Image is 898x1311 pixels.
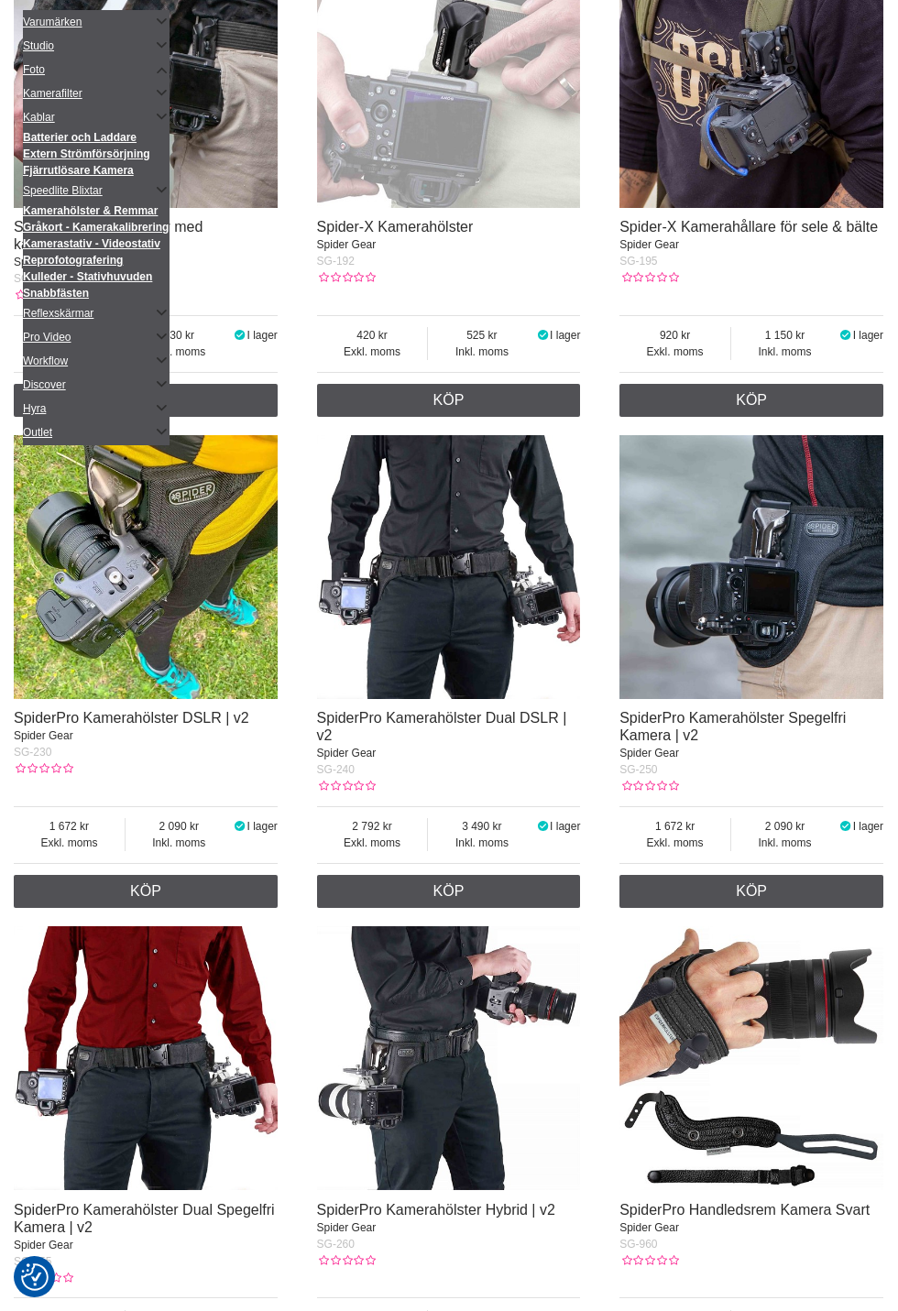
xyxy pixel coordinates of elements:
a: Köp [317,384,581,417]
div: Kundbetyg: 0 [14,760,72,777]
i: I lager [535,820,550,833]
span: SG-230 [14,746,51,759]
span: Spider Gear [14,729,73,742]
a: SpiderPro Handledsrem Kamera Svart [619,1202,870,1218]
span: SG-190 [14,272,51,285]
span: I lager [550,820,580,833]
div: Kundbetyg: 0 [619,269,678,286]
a: Kamerastativ - Videostativ [23,237,160,250]
span: 2 090 [731,818,838,835]
span: 420 [317,327,428,344]
i: I lager [838,820,853,833]
span: Exkl. moms [619,835,730,851]
img: SpiderPro Kamerahölster Hybrid | v2 [317,926,581,1190]
span: 1 672 [14,818,125,835]
a: SpiderPro Kamerahölster DSLR | v2 [14,710,249,726]
i: I lager [233,329,247,342]
span: 1 672 [619,818,730,835]
a: Hyra [23,400,46,417]
a: Kamerahölster & Remmar [23,204,158,217]
span: Exkl. moms [317,835,428,851]
a: Köp [14,384,278,417]
a: Gråkort - Kamerakalibrering [23,221,169,234]
span: Spider Gear [619,747,679,759]
a: Workflow [23,353,68,369]
span: I lager [247,329,278,342]
a: Spider-X Kamerahållare för sele & bälte [619,219,878,235]
span: Exkl. moms [14,835,125,851]
i: I lager [838,329,853,342]
a: Spider-X Kamerahölster [317,219,474,235]
a: Foto [23,61,45,78]
span: 920 [619,327,730,344]
a: Kablar [23,109,55,126]
a: SpiderPro Kamerahölster Hybrid | v2 [317,1202,555,1218]
i: I lager [233,820,247,833]
span: Spider Gear [317,747,377,759]
a: Köp [619,384,883,417]
span: Exkl. moms [619,344,730,360]
a: SpiderPro Kamerahölster Spegelfri Kamera | v2 [619,710,846,743]
a: Extern Strömförsörjning [23,147,150,160]
img: SpiderPro Kamerahölster DSLR | v2 [14,435,278,699]
span: Inkl. moms [731,835,838,851]
span: SG-960 [619,1238,657,1251]
span: SG-240 [317,763,355,776]
span: 744 [14,327,125,344]
a: Speedlite Blixtar [23,182,103,199]
span: Spider Gear [619,1221,679,1234]
span: SG-250 [619,763,657,776]
img: SpiderPro Kamerahölster Dual DSLR | v2 [317,435,581,699]
a: SpiderPro Kamerahölster Dual Spegelfri Kamera | v2 [14,1202,275,1235]
span: 525 [428,327,535,344]
a: Reflexskärmar [23,305,93,322]
a: Reprofotografering [23,254,123,267]
span: 930 [126,327,233,344]
a: Kulleder - Stativhuvuden [23,270,152,283]
span: Inkl. moms [126,344,233,360]
span: SG-260 [317,1238,355,1251]
span: 3 490 [428,818,535,835]
a: Discover [23,377,66,393]
span: Inkl. moms [731,344,838,360]
span: I lager [550,329,580,342]
img: Revisit consent button [21,1263,49,1291]
a: Studio [23,38,54,54]
button: Samtyckesinställningar [21,1261,49,1294]
div: Kundbetyg: 0 [14,1270,72,1286]
div: Kundbetyg: 0 [317,269,376,286]
a: Outlet [23,424,52,441]
a: Köp [14,875,278,908]
a: Pro Video [23,329,71,345]
span: SG-192 [317,255,355,268]
span: Inkl. moms [428,344,535,360]
span: Inkl. moms [126,835,233,851]
span: 2 792 [317,818,428,835]
a: Köp [619,875,883,908]
a: Batterier och Laddare [23,131,137,144]
a: Spider-X Kamerahölster med kameraplatta [14,219,203,252]
span: Spider Gear [317,238,377,251]
a: Köp [317,875,581,908]
a: Snabbfästen [23,287,89,300]
img: SpiderPro Kamerahölster Dual Spegelfri Kamera | v2 [14,926,278,1190]
div: Kundbetyg: 0 [317,1252,376,1269]
a: SpiderPro Kamerahölster Dual DSLR | v2 [317,710,567,743]
div: Kundbetyg: 0 [619,778,678,794]
span: Spider Gear [619,238,679,251]
a: Varumärken [23,14,82,30]
span: I lager [247,820,278,833]
img: SpiderPro Handledsrem Kamera Svart [619,926,883,1190]
span: Exkl. moms [317,344,428,360]
span: Spider Gear [317,1221,377,1234]
span: Spider Gear [14,1239,73,1251]
span: Inkl. moms [428,835,535,851]
span: 1 150 [731,327,838,344]
span: I lager [853,820,883,833]
img: SpiderPro Kamerahölster Spegelfri Kamera | v2 [619,435,883,699]
span: SG-255 [14,1255,51,1268]
span: SG-195 [619,255,657,268]
i: I lager [535,329,550,342]
span: I lager [853,329,883,342]
span: Spider Gear [14,256,73,268]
